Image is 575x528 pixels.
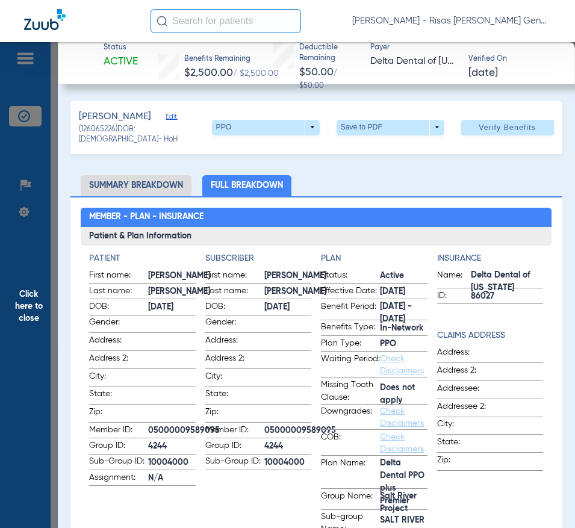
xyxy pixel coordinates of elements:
[148,456,195,469] span: 10004000
[148,424,220,437] span: 05000009589095
[148,285,210,298] span: [PERSON_NAME]
[166,113,176,124] span: Edit
[321,457,380,489] span: Plan Name:
[81,227,552,246] h3: Patient & Plan Information
[184,67,233,78] span: $2,500.00
[79,110,151,125] span: [PERSON_NAME]
[89,439,148,454] span: Group ID:
[89,471,148,486] span: Assignment:
[157,16,167,26] img: Search Icon
[437,346,496,362] span: Address:
[437,364,496,380] span: Address 2:
[148,440,195,453] span: 4244
[205,300,264,315] span: DOB:
[104,54,138,69] span: Active
[79,125,212,146] span: (126065226) DOB: [DEMOGRAPHIC_DATA] - HoH
[437,400,496,417] span: Addressee 2:
[89,316,148,332] span: Gender:
[321,337,380,352] span: Plan Type:
[104,43,138,54] span: Status
[321,405,380,429] span: Downgrades:
[461,120,554,135] button: Verify Benefits
[233,69,279,78] span: / $2,500.00
[437,418,496,434] span: City:
[89,370,148,387] span: City:
[202,175,291,196] li: Full Breakdown
[264,424,336,437] span: 05000009589095
[89,424,148,438] span: Member ID:
[437,454,496,470] span: Zip:
[205,269,264,284] span: First name:
[89,352,148,368] span: Address 2:
[380,307,427,320] span: [DATE] - [DATE]
[380,270,427,282] span: Active
[89,285,148,299] span: Last name:
[89,334,148,350] span: Address:
[264,301,311,314] span: [DATE]
[205,334,264,350] span: Address:
[321,285,380,299] span: Effective Date:
[380,355,424,375] a: Check Disclaimers
[205,252,311,265] h4: Subscriber
[380,285,427,298] span: [DATE]
[184,54,279,65] span: Benefits Remaining
[264,440,311,453] span: 4244
[148,301,195,314] span: [DATE]
[380,322,427,335] span: In-Network
[89,252,195,265] h4: Patient
[89,300,148,315] span: DOB:
[468,54,556,65] span: Verified On
[437,382,496,399] span: Addressee:
[380,433,424,453] a: Check Disclaimers
[337,120,444,135] button: Save to PDF
[471,290,543,303] span: 86027
[151,9,301,33] input: Search for patients
[264,285,326,298] span: [PERSON_NAME]
[212,120,320,135] button: PPO
[321,252,427,265] h4: Plan
[299,43,360,64] span: Deductible Remaining
[205,352,264,368] span: Address 2:
[264,456,311,469] span: 10004000
[479,123,536,132] span: Verify Benefits
[89,406,148,422] span: Zip:
[205,424,264,438] span: Member ID:
[437,329,543,342] h4: Claims Address
[321,300,380,320] span: Benefit Period:
[321,490,380,509] span: Group Name:
[380,476,427,488] span: Delta Dental PPO plus Premier
[81,175,191,196] li: Summary Breakdown
[352,15,551,27] span: [PERSON_NAME] - Risas [PERSON_NAME] General
[321,321,380,335] span: Benefits Type:
[380,388,427,400] span: Does not apply
[81,208,552,227] h2: Member - Plan - Insurance
[468,66,498,81] span: [DATE]
[205,285,264,299] span: Last name:
[205,370,264,387] span: City:
[437,436,496,452] span: State:
[205,388,264,404] span: State:
[89,388,148,404] span: State:
[205,316,264,332] span: Gender:
[89,269,148,284] span: First name:
[321,269,380,284] span: Status:
[205,439,264,454] span: Group ID:
[437,269,471,288] span: Name:
[321,379,380,404] span: Missing Tooth Clause:
[437,252,543,265] h4: Insurance
[321,431,380,455] span: COB:
[148,472,195,485] span: N/A
[437,290,471,304] span: ID:
[471,275,543,288] span: Delta Dental of [US_STATE]
[264,270,326,282] span: [PERSON_NAME]
[380,407,424,427] a: Check Disclaimers
[515,470,575,528] iframe: Chat Widget
[24,9,66,30] img: Zuub Logo
[380,338,427,350] span: PPO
